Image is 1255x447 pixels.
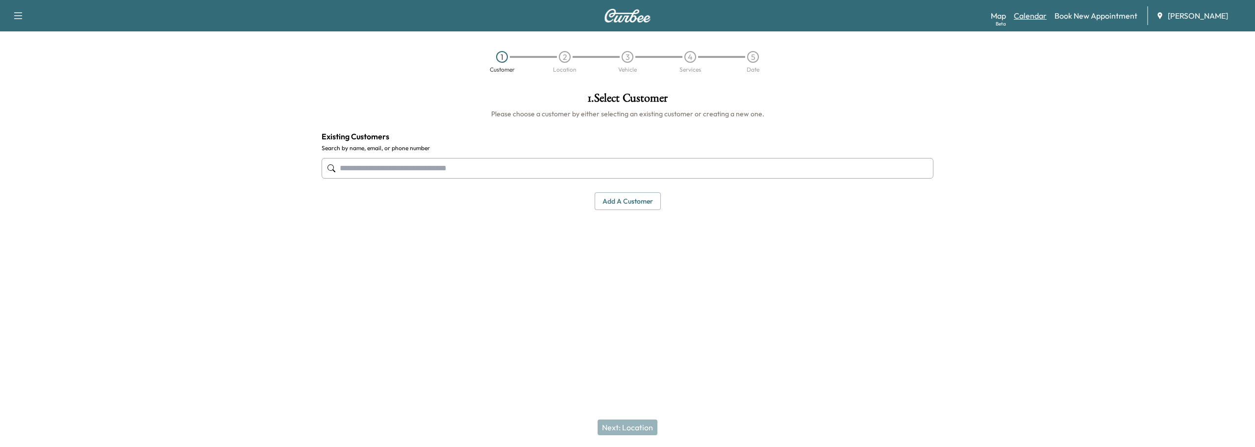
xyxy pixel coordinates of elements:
[991,10,1006,22] a: MapBeta
[322,131,933,142] h4: Existing Customers
[996,20,1006,27] div: Beta
[490,67,515,73] div: Customer
[559,51,571,63] div: 2
[1054,10,1137,22] a: Book New Appointment
[747,51,759,63] div: 5
[684,51,696,63] div: 4
[747,67,759,73] div: Date
[1168,10,1228,22] span: [PERSON_NAME]
[553,67,577,73] div: Location
[618,67,637,73] div: Vehicle
[604,9,651,23] img: Curbee Logo
[1014,10,1047,22] a: Calendar
[622,51,633,63] div: 3
[322,92,933,109] h1: 1 . Select Customer
[595,192,661,210] button: Add a customer
[322,144,933,152] label: Search by name, email, or phone number
[322,109,933,119] h6: Please choose a customer by either selecting an existing customer or creating a new one.
[496,51,508,63] div: 1
[679,67,701,73] div: Services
